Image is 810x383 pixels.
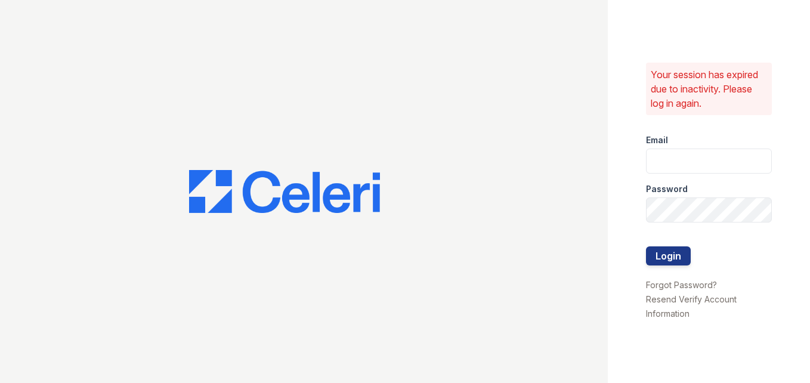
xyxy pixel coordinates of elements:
label: Password [646,183,688,195]
img: CE_Logo_Blue-a8612792a0a2168367f1c8372b55b34899dd931a85d93a1a3d3e32e68fde9ad4.png [189,170,380,213]
a: Resend Verify Account Information [646,294,737,319]
button: Login [646,246,691,265]
p: Your session has expired due to inactivity. Please log in again. [651,67,768,110]
label: Email [646,134,668,146]
a: Forgot Password? [646,280,717,290]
